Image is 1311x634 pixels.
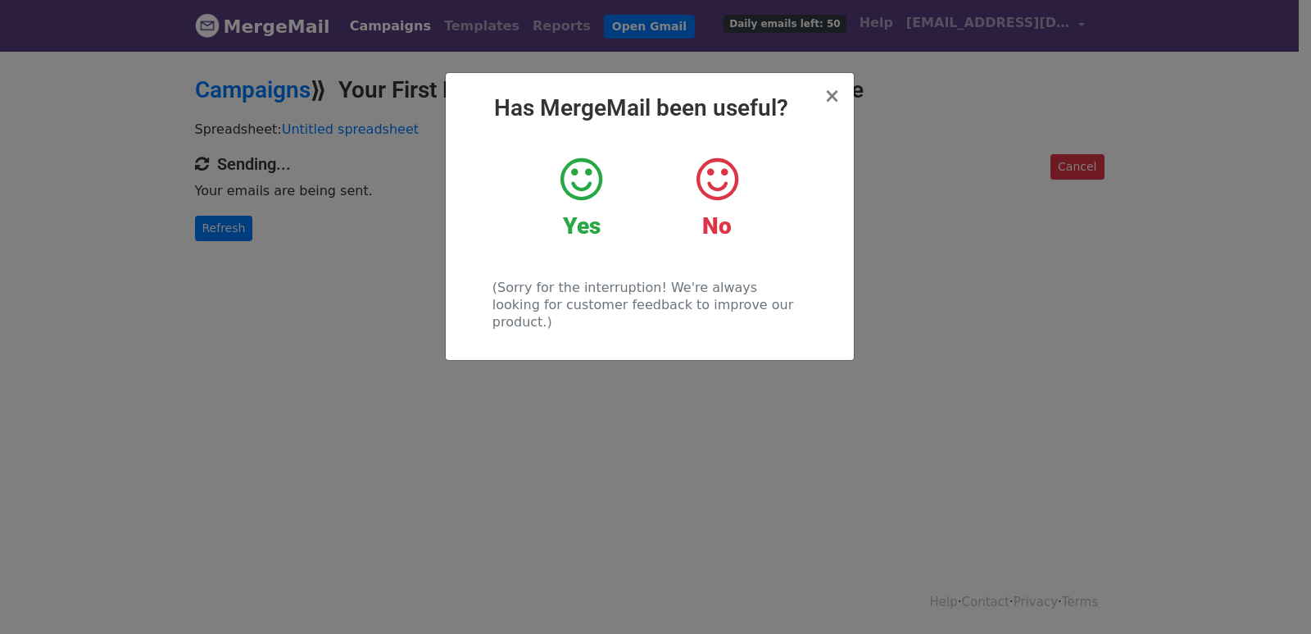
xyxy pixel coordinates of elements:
[661,155,772,240] a: No
[459,94,841,122] h2: Has MergeMail been useful?
[823,86,840,106] button: Close
[526,155,637,240] a: Yes
[1229,555,1311,634] iframe: Chat Widget
[563,212,601,239] strong: Yes
[823,84,840,107] span: ×
[492,279,806,331] p: (Sorry for the interruption! We're always looking for customer feedback to improve our product.)
[702,212,732,239] strong: No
